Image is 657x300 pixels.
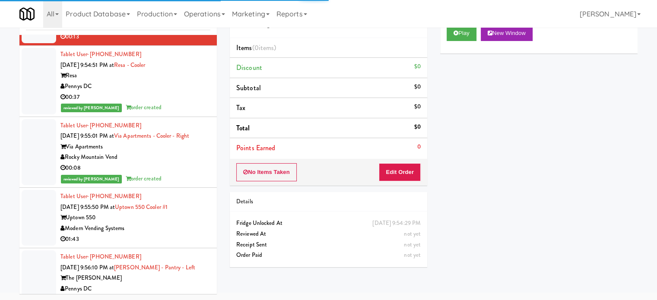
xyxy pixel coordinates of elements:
button: No Items Taken [236,163,297,181]
div: Pennys DC [60,284,210,294]
span: Total [236,123,250,133]
div: $0 [414,61,421,72]
a: Uptown 550 Cooler #1 [115,203,168,211]
span: · [PHONE_NUMBER] [87,253,141,261]
span: [DATE] 9:55:01 PM at [60,132,114,140]
div: $0 [414,101,421,112]
div: Fridge Unlocked At [236,218,421,229]
li: Tablet User· [PHONE_NUMBER][DATE] 9:55:50 PM atUptown 550 Cooler #1Uptown 550Modern Vending Syste... [19,188,217,248]
div: 00:37 [60,92,210,103]
div: $0 [414,122,421,133]
div: 00:08 [60,163,210,174]
span: (0 ) [252,43,276,53]
span: order created [126,174,162,183]
button: New Window [481,25,533,41]
span: · [PHONE_NUMBER] [87,50,141,58]
span: not yet [404,230,421,238]
button: Play [447,25,476,41]
span: not yet [404,251,421,259]
span: · [PHONE_NUMBER] [87,121,141,129]
div: Receipt Sent [236,240,421,250]
a: Tablet User· [PHONE_NUMBER] [60,253,141,261]
span: Discount [236,63,262,73]
span: · [PHONE_NUMBER] [87,192,141,200]
span: [DATE] 9:55:50 PM at [60,203,115,211]
a: Tablet User· [PHONE_NUMBER] [60,121,141,129]
div: Resa [60,70,210,81]
div: $0 [414,82,421,92]
div: 01:43 [60,234,210,245]
span: Items [236,43,276,53]
div: Modern Vending Systems [60,223,210,234]
div: Details [236,196,421,207]
button: Edit Order [379,163,421,181]
div: The [PERSON_NAME] [60,273,210,284]
div: [DATE] 9:54:29 PM [372,218,421,229]
a: Tablet User· [PHONE_NUMBER] [60,50,141,58]
ng-pluralize: items [259,43,274,53]
span: not yet [404,240,421,249]
div: Reviewed At [236,229,421,240]
img: Micromart [19,6,35,22]
li: Tablet User· [PHONE_NUMBER][DATE] 9:55:01 PM atVia Apartments - Cooler - RightVia ApartmentsRocky... [19,117,217,188]
div: Uptown 550 [60,212,210,223]
span: [DATE] 9:54:51 PM at [60,61,114,69]
li: Tablet User· [PHONE_NUMBER][DATE] 9:54:51 PM atResa - CoolerResaPennys DC00:37reviewed by [PERSON... [19,46,217,117]
div: 00:13 [60,32,210,42]
a: Tablet User· [PHONE_NUMBER] [60,192,141,200]
a: [PERSON_NAME] - Pantry - Left [114,263,195,272]
span: reviewed by [PERSON_NAME] [61,175,122,183]
span: Points Earned [236,143,275,153]
div: Rocky Mountain Vend [60,152,210,163]
span: reviewed by [PERSON_NAME] [61,104,122,112]
div: 0 [417,142,421,152]
div: Order Paid [236,250,421,261]
span: [DATE] 9:56:10 PM at [60,263,114,272]
a: Resa - Cooler [114,61,145,69]
span: order created [126,103,162,111]
span: Subtotal [236,83,261,93]
a: Via Apartments - Cooler - Right [114,132,189,140]
h5: H&H Vending [236,22,421,28]
span: Tax [236,103,245,113]
div: Via Apartments [60,142,210,152]
div: Pennys DC [60,81,210,92]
